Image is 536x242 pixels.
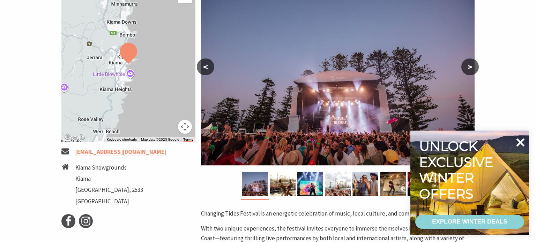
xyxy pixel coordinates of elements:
[63,133,86,142] img: Google
[352,172,378,196] img: Changing Tides Festival Goers - 2
[408,172,433,196] img: Changing Tides Festival Goers - 3
[201,209,475,218] p: Changing Tides Festival is an energetic celebration of music, local culture, and community.
[141,138,179,141] span: Map data ©2025 Google
[183,138,193,142] a: Terms
[75,163,143,172] li: Kiama Showgrounds
[432,215,507,229] div: EXPLORE WINTER DEALS
[63,133,86,142] a: Open this area in Google Maps (opens a new window)
[325,172,351,196] img: Changing Tides Festival Goers - 1
[107,137,137,142] button: Keyboard shortcuts
[461,58,479,75] button: >
[297,172,323,196] img: Changing Tides Performers - 3
[75,185,143,195] li: [GEOGRAPHIC_DATA], 2533
[197,58,214,75] button: <
[75,197,143,206] li: [GEOGRAPHIC_DATA]
[75,174,143,184] li: Kiama
[242,172,268,196] img: Changing Tides Main Stage
[75,148,166,156] a: [EMAIL_ADDRESS][DOMAIN_NAME]
[178,120,192,134] button: Map camera controls
[380,172,406,196] img: Changing Tides Performance - 2
[415,215,524,229] a: EXPLORE WINTER DEALS
[270,172,296,196] img: Changing Tides Performance - 1
[419,138,496,202] div: Unlock exclusive winter offers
